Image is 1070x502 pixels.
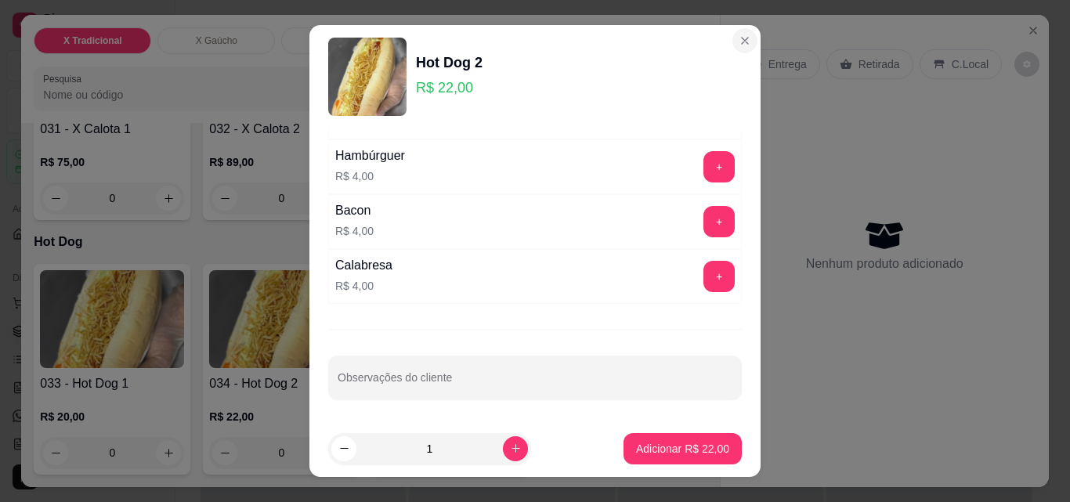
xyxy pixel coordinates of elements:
[331,436,356,461] button: decrease-product-quantity
[703,151,735,182] button: add
[503,436,528,461] button: increase-product-quantity
[703,261,735,292] button: add
[732,28,757,53] button: Close
[703,206,735,237] button: add
[335,146,405,165] div: Hambúrguer
[335,256,392,275] div: Calabresa
[335,201,374,220] div: Bacon
[335,168,405,184] p: R$ 4,00
[335,223,374,239] p: R$ 4,00
[335,278,392,294] p: R$ 4,00
[328,38,407,116] img: product-image
[636,441,729,457] p: Adicionar R$ 22,00
[338,376,732,392] input: Observações do cliente
[416,52,483,74] div: Hot Dog 2
[416,77,483,99] p: R$ 22,00
[624,433,742,464] button: Adicionar R$ 22,00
